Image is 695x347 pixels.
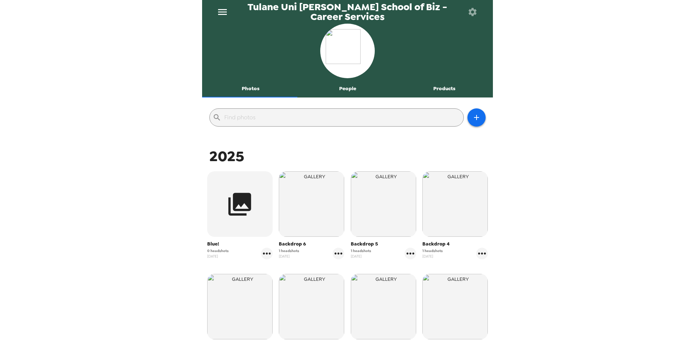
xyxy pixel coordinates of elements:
[405,248,416,259] button: gallery menu
[422,254,443,259] span: [DATE]
[279,248,299,254] span: 1 headshots
[333,248,344,259] button: gallery menu
[207,248,229,254] span: 0 headshots
[476,248,488,259] button: gallery menu
[326,29,369,73] img: org logo
[209,147,244,166] span: 2025
[234,2,461,21] span: Tulane Uni [PERSON_NAME] School of Biz - Career Services
[279,240,344,248] span: Backdrop 6
[207,274,273,339] img: gallery
[422,274,488,339] img: gallery
[396,80,493,97] button: Products
[279,274,344,339] img: gallery
[207,240,273,248] span: Blue!
[422,171,488,237] img: gallery
[351,171,416,237] img: gallery
[261,248,273,259] button: gallery menu
[351,248,371,254] span: 1 headshots
[351,240,416,248] span: Backdrop 5
[422,248,443,254] span: 1 headshots
[224,112,461,123] input: Find photos
[351,254,371,259] span: [DATE]
[351,274,416,339] img: gallery
[207,254,229,259] span: [DATE]
[279,254,299,259] span: [DATE]
[202,80,299,97] button: Photos
[299,80,396,97] button: People
[422,240,488,248] span: Backdrop 4
[279,171,344,237] img: gallery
